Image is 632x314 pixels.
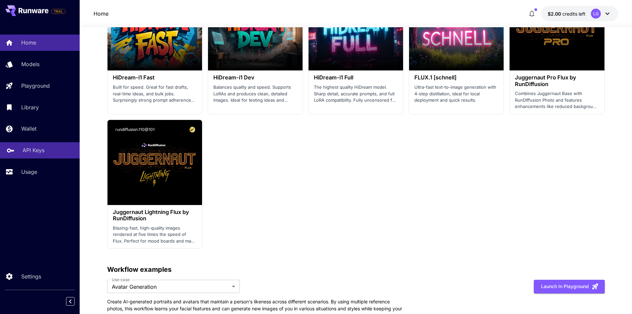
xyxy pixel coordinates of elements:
p: The highest quality HiDream model. Sharp detail, accurate prompts, and full LoRA compatibility. F... [314,84,398,104]
p: Blazing-fast, high-quality images rendered at five times the speed of Flux. Perfect for mood boar... [113,225,197,245]
button: rundiffusion:110@101 [113,125,157,134]
span: credits left [562,11,586,17]
p: API Keys [23,146,44,154]
h3: Juggernaut Lightning Flux by RunDiffusion [113,209,197,222]
button: Launch in Playground [534,280,605,293]
img: alt [107,120,202,205]
span: Avatar Generation [112,283,229,291]
div: $2.00 [548,10,586,17]
h3: HiDream-i1 Full [314,74,398,81]
p: Playground [21,82,50,90]
button: Certified Model – Vetted for best performance and includes a commercial license. [188,125,197,134]
a: Home [94,10,108,18]
label: Use-case [112,277,129,282]
h3: Juggernaut Pro Flux by RunDiffusion [515,74,599,87]
p: Home [21,39,36,47]
h3: FLUX.1 [schnell] [414,74,498,81]
p: Settings [21,272,41,280]
div: LG [591,9,601,19]
p: Ultra-fast text-to-image generation with 4-step distillation, ideal for local deployment and quic... [414,84,498,104]
span: Add your payment card to enable full platform functionality. [51,7,66,15]
h3: HiDream-i1 Fast [113,74,197,81]
p: Workflow examples [107,264,605,274]
p: Usage [21,168,37,176]
div: Collapse sidebar [71,295,80,307]
p: Models [21,60,39,68]
h3: HiDream-i1 Dev [213,74,297,81]
button: $2.00LG [541,6,618,21]
span: $2.00 [548,11,562,17]
p: Combines Juggernaut Base with RunDiffusion Photo and features enhancements like reduced backgroun... [515,90,599,110]
button: Collapse sidebar [66,297,75,306]
p: Balances quality and speed. Supports LoRAs and produces clean, detailed images. Ideal for testing... [213,84,297,104]
nav: breadcrumb [94,10,108,18]
p: Built for speed. Great for fast drafts, real-time ideas, and bulk jobs. Surprisingly strong promp... [113,84,197,104]
p: Wallet [21,125,36,133]
span: TRIAL [51,9,65,14]
p: Library [21,103,39,111]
